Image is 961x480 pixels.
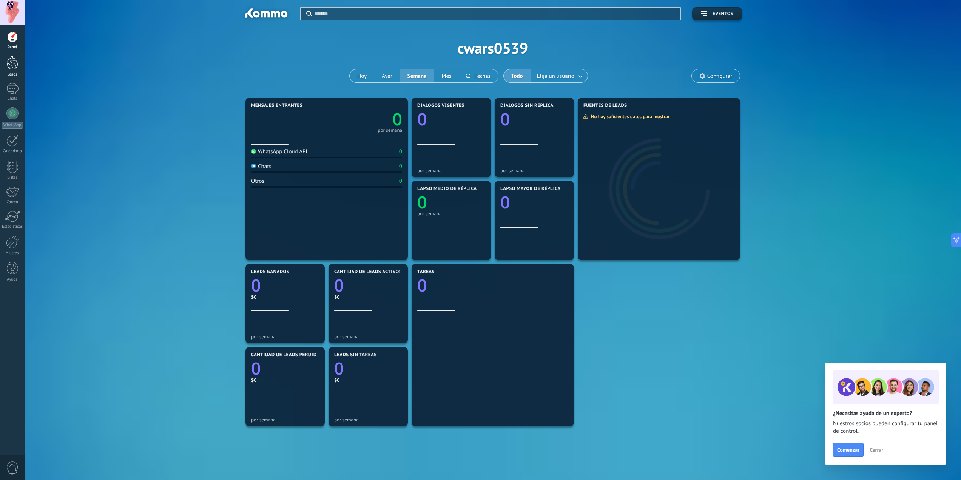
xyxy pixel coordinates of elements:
span: Cantidad de leads activos [334,269,402,275]
div: por semana [251,417,319,423]
span: Lapso mayor de réplica [500,186,560,191]
span: Mensajes entrantes [251,103,302,108]
span: Leads ganados [251,269,289,275]
button: Ayer [374,69,400,82]
text: 0 [251,274,261,297]
span: Elija un usuario [535,71,576,81]
div: Correo [2,200,23,205]
div: No hay suficientes datos para mostrar [583,113,675,120]
div: Listas [2,175,23,180]
button: Elija un usuario [531,69,588,82]
span: Fuentes de leads [583,103,627,108]
div: por semana [417,211,485,216]
a: 0 [251,357,319,380]
text: 0 [417,274,427,297]
span: Eventos [713,11,733,17]
div: Calendario [2,149,23,154]
span: Diálogos sin réplica [500,103,554,108]
div: Chats [251,163,271,170]
button: Todo [504,69,531,82]
span: Cerrar [870,447,883,452]
text: 0 [500,191,510,214]
button: Semana [400,69,434,82]
text: 0 [334,274,344,297]
span: Tareas [417,269,435,275]
div: 0 [399,163,402,170]
div: Chats [2,96,23,101]
button: Comenzar [833,443,864,457]
button: Eventos [692,7,742,20]
a: 0 [334,274,402,297]
div: Otros [251,177,264,185]
div: por semana [334,417,402,423]
button: Cerrar [866,444,887,455]
div: por semana [417,168,485,173]
span: Nuestros socios pueden configurar tu panel de control. [833,420,938,435]
div: 0 [399,177,402,185]
div: WhatsApp [2,122,23,129]
div: por semana [378,128,402,132]
text: 0 [417,108,427,131]
div: por semana [251,334,319,340]
div: 0 [399,148,402,155]
div: $0 [334,377,402,383]
text: 0 [334,357,344,380]
span: Leads sin tareas [334,352,376,358]
div: Ajustes [2,251,23,256]
text: 0 [500,108,510,131]
img: WhatsApp Cloud API [251,149,256,154]
span: Diálogos vigentes [417,103,464,108]
div: Panel [2,45,23,50]
a: 0 [417,274,568,297]
div: $0 [251,377,319,383]
div: por semana [500,168,568,173]
span: Cantidad de leads perdidos [251,352,323,358]
button: Mes [434,69,459,82]
text: 0 [251,357,261,380]
div: $0 [334,294,402,300]
div: Ayuda [2,277,23,282]
button: Hoy [350,69,374,82]
img: Chats [251,164,256,168]
span: Configurar [707,73,732,79]
text: 0 [417,191,427,214]
span: Lapso medio de réplica [417,186,477,191]
h2: ¿Necesitas ayuda de un experto? [833,410,938,417]
text: 0 [392,108,402,131]
button: Fechas [459,69,498,82]
a: 0 [327,108,402,131]
div: Leads [2,72,23,77]
div: $0 [251,294,319,300]
a: 0 [251,274,319,297]
div: por semana [334,334,402,340]
a: 0 [334,357,402,380]
div: WhatsApp Cloud API [251,148,307,155]
div: Estadísticas [2,224,23,229]
span: Comenzar [837,447,859,452]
